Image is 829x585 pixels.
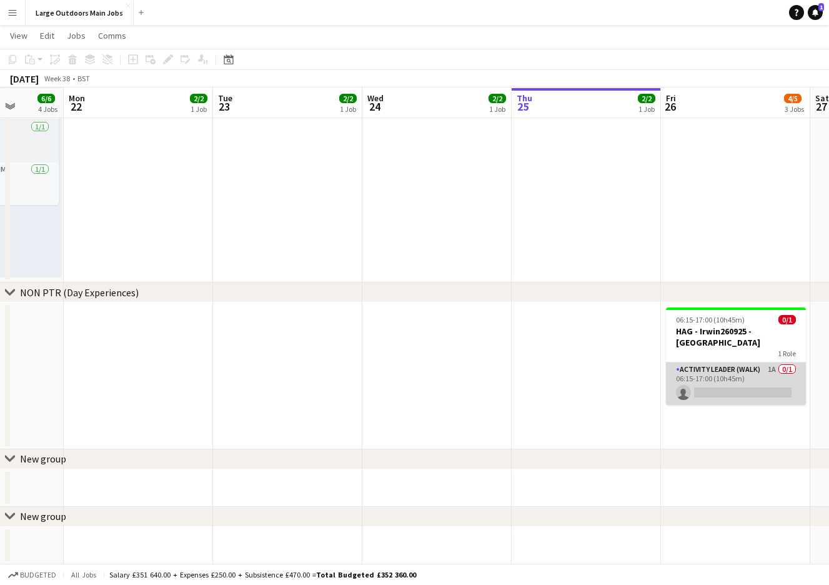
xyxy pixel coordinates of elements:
span: View [10,30,27,41]
div: New group [20,510,66,522]
div: [DATE] [10,72,39,85]
span: 06:15-17:00 (10h45m) [676,315,745,324]
span: 6/6 [37,94,55,103]
span: 24 [365,99,384,114]
span: Sat [815,92,829,104]
div: BST [77,74,90,83]
span: Week 38 [41,74,72,83]
button: Budgeted [6,568,58,582]
div: 1 Job [638,104,655,114]
div: NON PTR (Day Experiences) [20,286,139,299]
button: Large Outdoors Main Jobs [26,1,134,25]
div: 4 Jobs [38,104,57,114]
a: View [5,27,32,44]
span: Comms [98,30,126,41]
div: 3 Jobs [785,104,804,114]
app-card-role: Activity Leader (Walk)1A0/106:15-17:00 (10h45m) [666,362,806,405]
span: 25 [515,99,532,114]
a: Edit [35,27,59,44]
app-job-card: 06:15-17:00 (10h45m)0/1HAG - Irwin260925 - [GEOGRAPHIC_DATA]1 RoleActivity Leader (Walk)1A0/106:1... [666,307,806,405]
span: 1 [818,3,824,11]
span: Budgeted [20,571,56,579]
span: Thu [517,92,532,104]
span: 23 [216,99,232,114]
span: 2/2 [489,94,506,103]
h3: HAG - Irwin260925 - [GEOGRAPHIC_DATA] [666,326,806,348]
span: Tue [218,92,232,104]
span: Total Budgeted £352 360.00 [316,570,416,579]
span: 0/1 [778,315,796,324]
span: 27 [813,99,829,114]
span: Fri [666,92,676,104]
a: Jobs [62,27,91,44]
div: 1 Job [489,104,505,114]
span: 2/2 [638,94,655,103]
span: Mon [69,92,85,104]
span: 2/2 [190,94,207,103]
span: 26 [664,99,676,114]
span: Jobs [67,30,86,41]
span: 22 [67,99,85,114]
div: 1 Job [340,104,356,114]
div: New group [20,452,66,465]
a: 1 [808,5,823,20]
span: All jobs [69,570,99,579]
span: Edit [40,30,54,41]
span: 2/2 [339,94,357,103]
div: 1 Job [191,104,207,114]
div: Salary £351 640.00 + Expenses £250.00 + Subsistence £470.00 = [109,570,416,579]
a: Comms [93,27,131,44]
span: 4/5 [784,94,802,103]
span: Wed [367,92,384,104]
span: 1 Role [778,349,796,358]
